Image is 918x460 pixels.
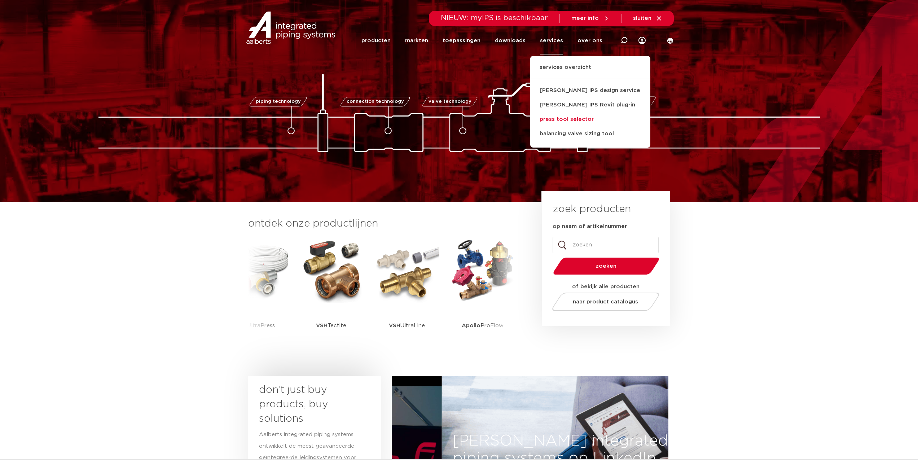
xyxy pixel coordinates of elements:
[553,237,659,253] input: zoeken
[462,303,504,348] p: ProFlow
[361,27,391,54] a: producten
[633,16,651,21] span: sluiten
[316,303,346,348] p: Tectite
[389,323,400,328] strong: VSH
[361,27,602,54] nav: Menu
[259,383,357,426] h3: don’t just buy products, buy solutions
[530,98,650,112] a: [PERSON_NAME] IPS Revit plug-in
[571,16,599,21] span: meer info
[540,27,563,54] a: services
[346,99,404,104] span: connection technology
[530,127,650,141] a: balancing valve sizing tool
[223,238,288,348] a: UltraPress
[389,303,425,348] p: UltraLine
[573,299,638,305] span: naar product catalogus
[374,238,439,348] a: VSHUltraLine
[450,238,515,348] a: ApolloProFlow
[530,83,650,98] a: [PERSON_NAME] IPS design service
[405,27,428,54] a: markten
[553,223,627,230] label: op naam of artikelnummer
[429,99,471,104] span: valve technology
[550,257,662,275] button: zoeken
[443,27,480,54] a: toepassingen
[572,284,640,289] strong: of bekijk alle producten
[441,14,548,22] span: NIEUW: myIPS is beschikbaar
[553,202,631,216] h3: zoek producten
[638,26,646,55] div: my IPS
[248,216,517,231] h3: ontdek onze productlijnen
[550,293,661,311] a: naar product catalogus
[316,323,328,328] strong: VSH
[633,15,662,22] a: sluiten
[577,27,602,54] a: over ons
[530,112,650,127] a: press tool selector
[236,303,275,348] p: UltraPress
[256,99,301,104] span: piping technology
[495,27,526,54] a: downloads
[299,238,364,348] a: VSHTectite
[530,63,650,79] a: services overzicht
[462,323,480,328] strong: Apollo
[572,263,641,269] span: zoeken
[571,15,610,22] a: meer info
